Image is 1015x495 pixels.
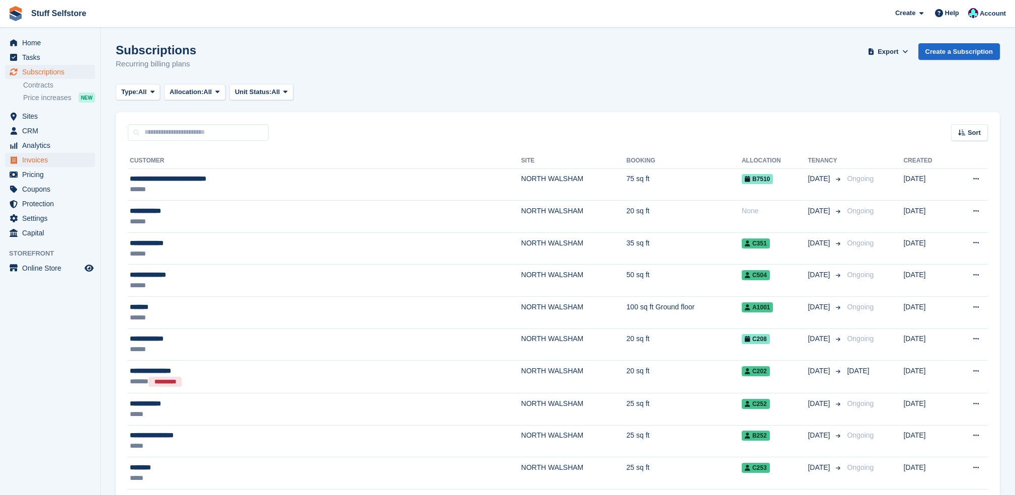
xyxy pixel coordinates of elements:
span: Ongoing [847,175,874,183]
td: [DATE] [903,425,952,457]
span: Pricing [22,168,83,182]
span: Protection [22,197,83,211]
span: [DATE] [808,302,832,312]
span: Ongoing [847,335,874,343]
span: Price increases [23,93,71,103]
td: 20 sq ft [627,201,742,233]
span: Settings [22,211,83,225]
img: stora-icon-8386f47178a22dfd0bd8f6a31ec36ba5ce8667c1dd55bd0f319d3a0aa187defe.svg [8,6,23,21]
td: [DATE] [903,169,952,201]
div: NEW [79,93,95,103]
td: 25 sq ft [627,425,742,457]
span: B252 [742,431,770,441]
span: [DATE] [808,334,832,344]
span: All [138,87,147,97]
td: [DATE] [903,232,952,265]
p: Recurring billing plans [116,58,196,70]
a: menu [5,197,95,211]
span: Ongoing [847,207,874,215]
td: NORTH WALSHAM [521,232,627,265]
span: Home [22,36,83,50]
a: menu [5,138,95,152]
span: [DATE] [808,174,832,184]
span: [DATE] [808,430,832,441]
td: [DATE] [903,328,952,361]
span: Ongoing [847,239,874,247]
td: NORTH WALSHAM [521,201,627,233]
span: C351 [742,238,770,249]
a: menu [5,211,95,225]
a: menu [5,36,95,50]
td: NORTH WALSHAM [521,169,627,201]
td: [DATE] [903,265,952,297]
td: NORTH WALSHAM [521,297,627,329]
td: NORTH WALSHAM [521,361,627,393]
span: C252 [742,399,770,409]
a: menu [5,109,95,123]
th: Customer [128,153,521,169]
a: menu [5,182,95,196]
span: Allocation: [170,87,203,97]
a: Stuff Selfstore [27,5,90,22]
span: Storefront [9,249,100,259]
td: 75 sq ft [627,169,742,201]
span: Unit Status: [235,87,272,97]
span: Analytics [22,138,83,152]
td: 35 sq ft [627,232,742,265]
span: Ongoing [847,463,874,471]
span: Tasks [22,50,83,64]
span: Account [980,9,1006,19]
td: [DATE] [903,361,952,393]
span: [DATE] [847,367,869,375]
td: 25 sq ft [627,393,742,426]
span: All [272,87,280,97]
td: NORTH WALSHAM [521,393,627,426]
span: Help [945,8,959,18]
span: Ongoing [847,431,874,439]
span: Export [878,47,898,57]
h1: Subscriptions [116,43,196,57]
span: Sort [968,128,981,138]
img: Simon Gardner [968,8,978,18]
td: [DATE] [903,297,952,329]
span: Type: [121,87,138,97]
th: Allocation [742,153,808,169]
td: [DATE] [903,201,952,233]
span: Online Store [22,261,83,275]
button: Export [866,43,910,60]
th: Booking [627,153,742,169]
th: Created [903,153,952,169]
button: Allocation: All [164,84,225,101]
td: 50 sq ft [627,265,742,297]
span: Ongoing [847,271,874,279]
a: menu [5,65,95,79]
span: [DATE] [808,398,832,409]
span: Create [895,8,915,18]
span: C208 [742,334,770,344]
span: C253 [742,463,770,473]
a: menu [5,261,95,275]
span: [DATE] [808,366,832,376]
a: Create a Subscription [918,43,1000,60]
td: [DATE] [903,393,952,426]
span: C504 [742,270,770,280]
a: Price increases NEW [23,92,95,103]
span: Coupons [22,182,83,196]
span: [DATE] [808,462,832,473]
td: NORTH WALSHAM [521,457,627,489]
a: Preview store [83,262,95,274]
a: menu [5,168,95,182]
button: Type: All [116,84,160,101]
span: A1001 [742,302,773,312]
td: 20 sq ft [627,328,742,361]
button: Unit Status: All [229,84,293,101]
span: Ongoing [847,303,874,311]
a: menu [5,153,95,167]
a: Contracts [23,80,95,90]
td: [DATE] [903,457,952,489]
span: [DATE] [808,206,832,216]
span: [DATE] [808,238,832,249]
span: Ongoing [847,399,874,407]
td: NORTH WALSHAM [521,328,627,361]
span: Subscriptions [22,65,83,79]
